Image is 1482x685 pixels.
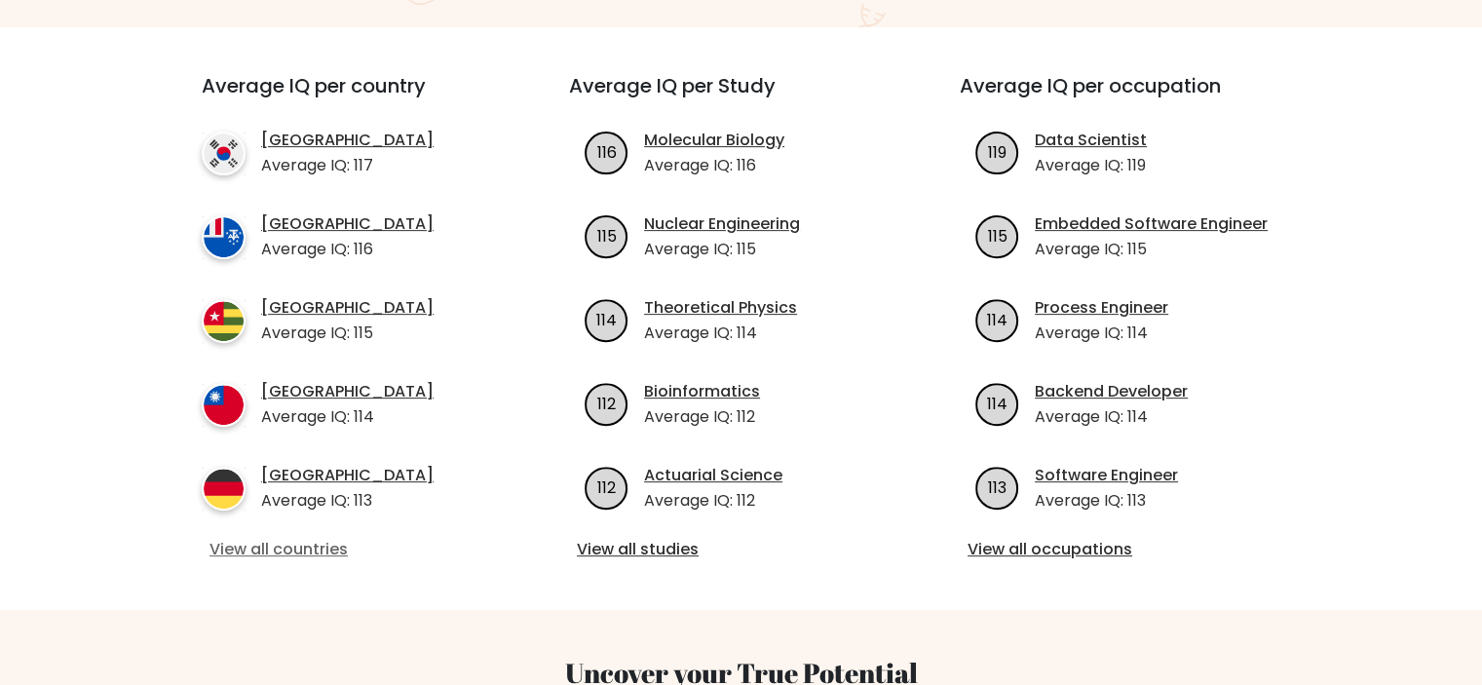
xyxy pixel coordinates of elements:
p: Average IQ: 113 [261,489,434,513]
a: [GEOGRAPHIC_DATA] [261,212,434,236]
a: Molecular Biology [644,129,784,152]
p: Average IQ: 112 [644,489,782,513]
img: country [202,215,246,259]
text: 114 [987,392,1007,414]
p: Average IQ: 115 [644,238,800,261]
text: 113 [988,476,1007,498]
p: Average IQ: 114 [644,322,797,345]
p: Average IQ: 115 [261,322,434,345]
h3: Average IQ per country [202,74,499,121]
a: [GEOGRAPHIC_DATA] [261,380,434,403]
p: Average IQ: 114 [1035,322,1168,345]
text: 119 [988,140,1007,163]
text: 112 [597,392,616,414]
a: Process Engineer [1035,296,1168,320]
a: Data Scientist [1035,129,1147,152]
a: Backend Developer [1035,380,1188,403]
text: 116 [597,140,617,163]
a: Software Engineer [1035,464,1178,487]
a: Bioinformatics [644,380,760,403]
text: 115 [597,224,617,247]
p: Average IQ: 115 [1035,238,1268,261]
a: View all occupations [968,538,1296,561]
text: 114 [987,308,1007,330]
a: [GEOGRAPHIC_DATA] [261,129,434,152]
text: 112 [597,476,616,498]
text: 115 [988,224,1007,247]
p: Average IQ: 117 [261,154,434,177]
p: Average IQ: 112 [644,405,760,429]
a: [GEOGRAPHIC_DATA] [261,464,434,487]
img: country [202,299,246,343]
p: Average IQ: 119 [1035,154,1147,177]
p: Average IQ: 114 [1035,405,1188,429]
img: country [202,383,246,427]
text: 114 [596,308,617,330]
img: country [202,132,246,175]
a: [GEOGRAPHIC_DATA] [261,296,434,320]
a: Embedded Software Engineer [1035,212,1268,236]
a: Theoretical Physics [644,296,797,320]
p: Average IQ: 113 [1035,489,1178,513]
h3: Average IQ per occupation [960,74,1304,121]
p: Average IQ: 116 [261,238,434,261]
p: Average IQ: 116 [644,154,784,177]
a: Actuarial Science [644,464,782,487]
a: View all countries [209,538,491,561]
a: Nuclear Engineering [644,212,800,236]
h3: Average IQ per Study [569,74,913,121]
a: View all studies [577,538,905,561]
p: Average IQ: 114 [261,405,434,429]
img: country [202,467,246,511]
